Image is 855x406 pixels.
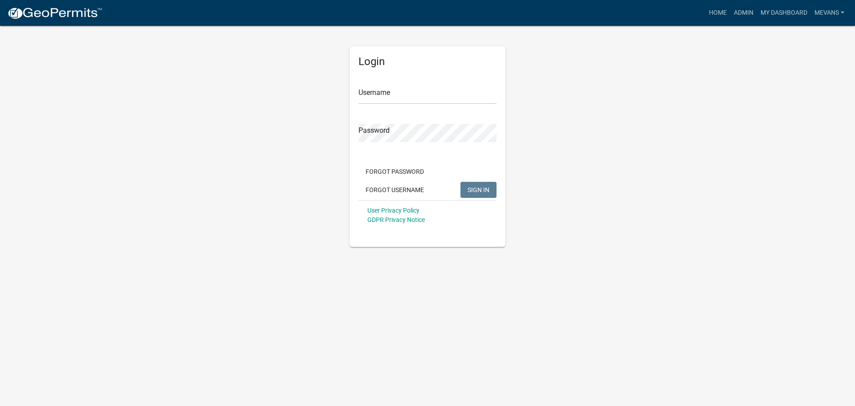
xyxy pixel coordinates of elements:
[358,55,497,68] h5: Login
[811,4,848,21] a: Mevans
[358,164,431,180] button: Forgot Password
[730,4,757,21] a: Admin
[468,186,489,193] span: SIGN IN
[757,4,811,21] a: My Dashboard
[367,207,419,214] a: User Privacy Policy
[460,182,497,198] button: SIGN IN
[358,182,431,198] button: Forgot Username
[705,4,730,21] a: Home
[367,216,425,223] a: GDPR Privacy Notice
